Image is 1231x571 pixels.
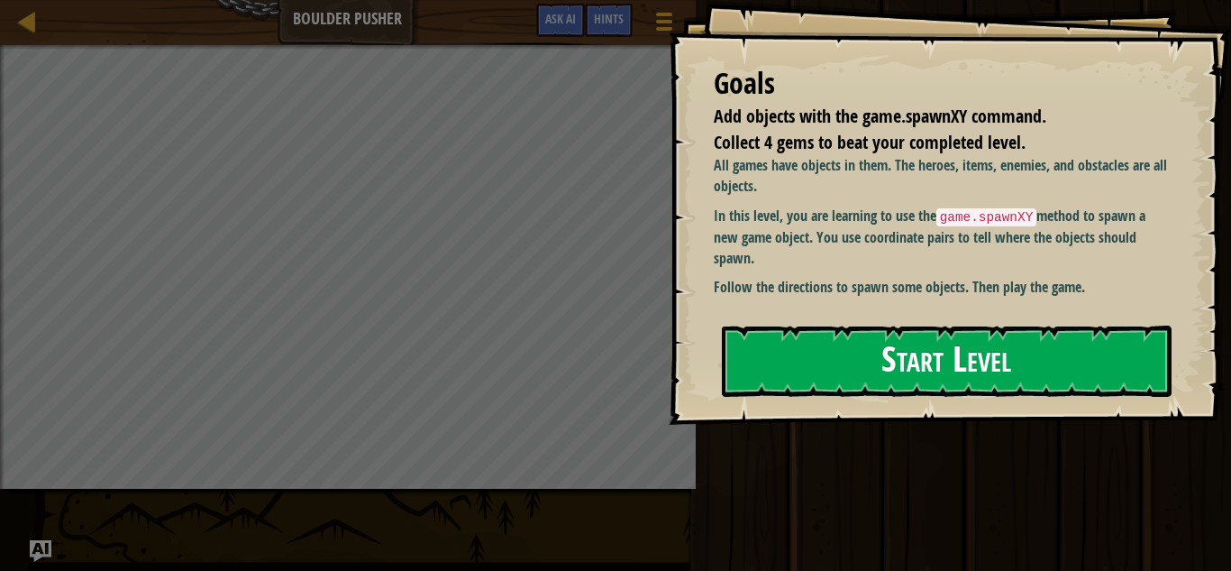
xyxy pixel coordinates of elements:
button: Ask AI [536,4,585,37]
span: Add objects with the game.spawnXY command. [714,104,1046,128]
span: Collect 4 gems to beat your completed level. [714,130,1026,154]
code: game.spawnXY [936,208,1037,226]
p: All games have objects in them. The heroes, items, enemies, and obstacles are all objects. [714,155,1168,197]
span: Ask AI [545,10,576,27]
li: Collect 4 gems to beat your completed level. [691,130,1163,156]
button: Start Level [722,326,1172,397]
li: Add objects with the game.spawnXY command. [691,104,1163,130]
p: In this level, you are learning to use the method to spawn a new game object. You use coordinate ... [714,206,1168,268]
button: Show game menu [642,4,687,46]
p: Follow the directions to spawn some objects. Then play the game. [714,277,1168,298]
span: Hints [594,10,624,27]
button: Ask AI [30,540,51,562]
div: Goals [714,63,1168,105]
